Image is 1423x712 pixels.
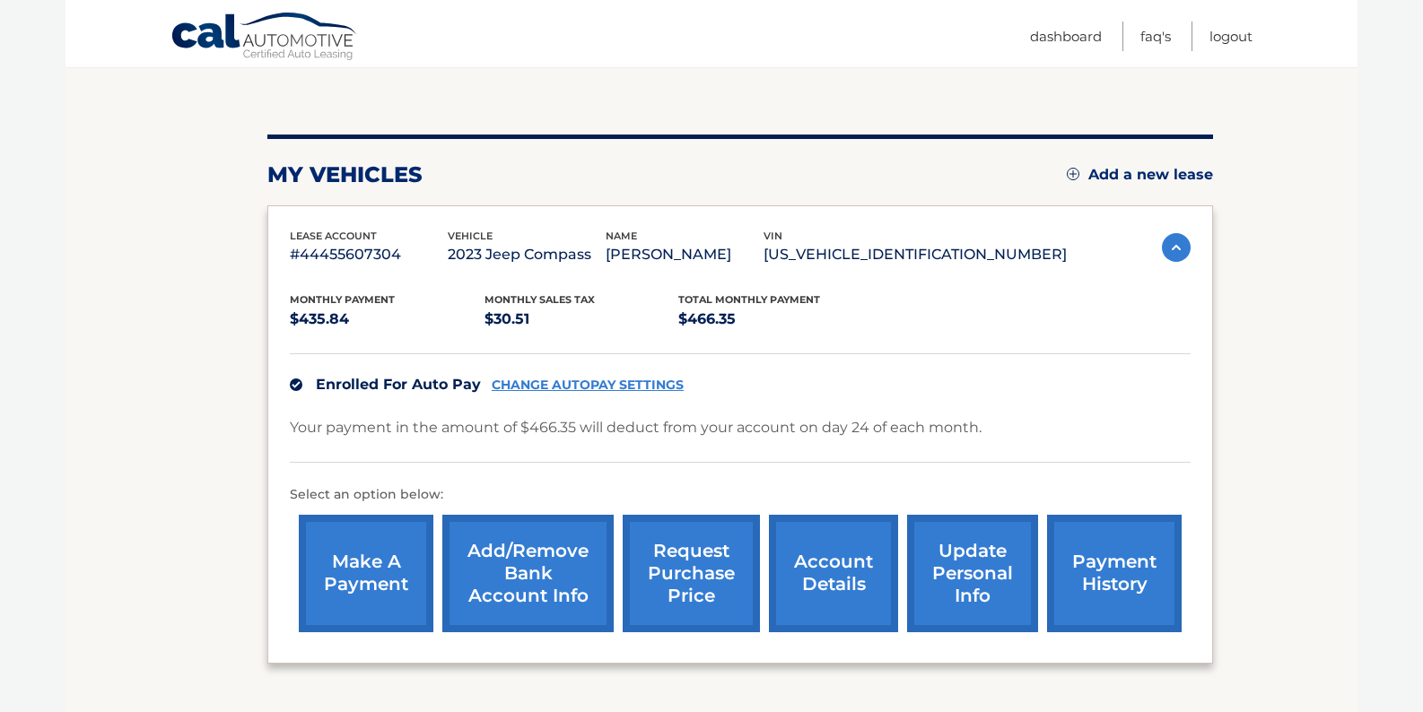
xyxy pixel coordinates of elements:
a: payment history [1047,515,1182,632]
p: Your payment in the amount of $466.35 will deduct from your account on day 24 of each month. [290,415,982,440]
p: #44455607304 [290,242,448,267]
span: Total Monthly Payment [678,293,820,306]
a: Logout [1209,22,1253,51]
p: $435.84 [290,307,485,332]
a: account details [769,515,898,632]
span: Enrolled For Auto Pay [316,376,481,393]
span: Monthly Payment [290,293,395,306]
a: Dashboard [1030,22,1102,51]
a: Cal Automotive [170,12,359,64]
span: vin [764,230,782,242]
img: accordion-active.svg [1162,233,1191,262]
span: name [606,230,637,242]
span: vehicle [448,230,493,242]
p: [PERSON_NAME] [606,242,764,267]
a: Add a new lease [1067,166,1213,184]
p: 2023 Jeep Compass [448,242,606,267]
p: [US_VEHICLE_IDENTIFICATION_NUMBER] [764,242,1067,267]
img: check.svg [290,378,302,391]
span: Monthly sales Tax [485,293,595,306]
span: lease account [290,230,377,242]
a: FAQ's [1140,22,1171,51]
a: Add/Remove bank account info [442,515,614,632]
a: make a payment [299,515,433,632]
p: Select an option below: [290,484,1191,506]
a: request purchase price [623,515,760,632]
p: $30.51 [485,307,679,332]
h2: my vehicles [267,161,423,188]
a: update personal info [907,515,1038,632]
p: $466.35 [678,307,873,332]
a: CHANGE AUTOPAY SETTINGS [492,378,684,393]
img: add.svg [1067,168,1079,180]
